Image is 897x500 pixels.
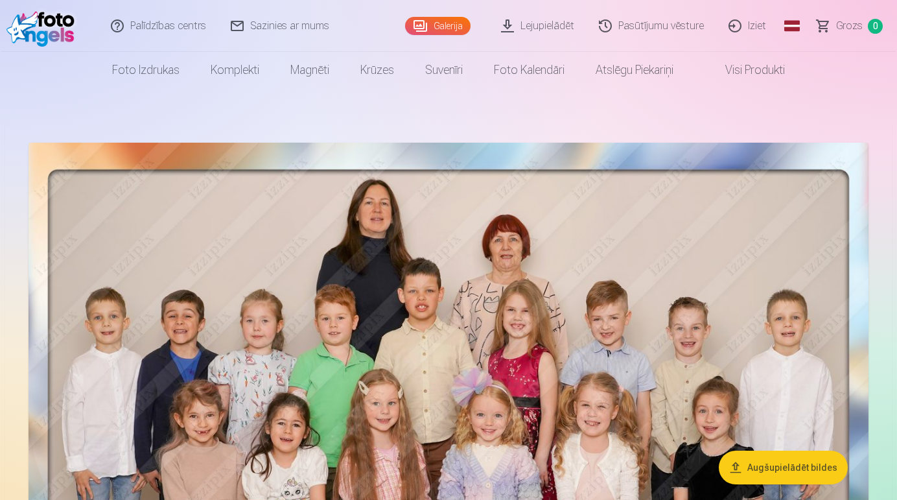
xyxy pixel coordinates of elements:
img: /fa1 [6,5,81,47]
a: Komplekti [195,52,275,88]
a: Visi produkti [689,52,800,88]
a: Magnēti [275,52,345,88]
a: Foto izdrukas [97,52,195,88]
a: Atslēgu piekariņi [580,52,689,88]
a: Suvenīri [410,52,478,88]
button: Augšupielādēt bildes [719,451,848,484]
span: 0 [868,19,883,34]
a: Galerija [405,17,471,35]
a: Foto kalendāri [478,52,580,88]
a: Krūzes [345,52,410,88]
span: Grozs [836,18,863,34]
